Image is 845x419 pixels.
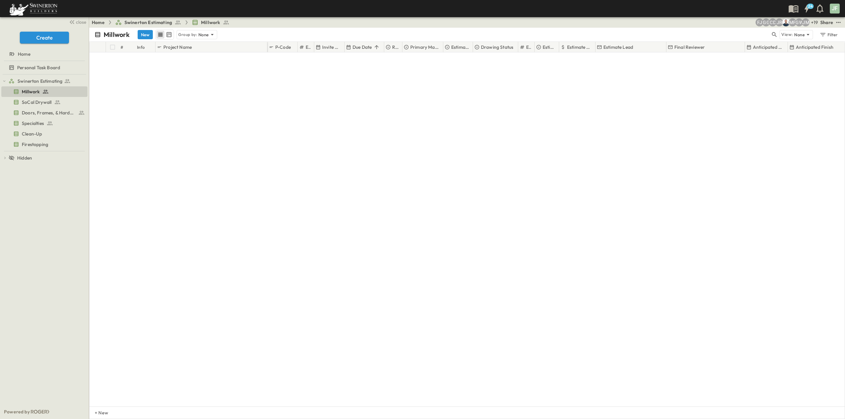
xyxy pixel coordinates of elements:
div: SoCal Drywalltest [1,97,87,107]
img: 6c363589ada0b36f064d841b69d3a419a338230e66bb0a533688fa5cc3e9e735.png [8,2,59,15]
button: New [138,30,153,39]
div: table view [155,30,174,40]
button: JF [829,3,840,14]
div: Specialtiestest [1,118,87,129]
p: Anticipated Finish [796,44,833,50]
button: Filter [817,30,840,39]
p: None [198,31,209,38]
button: close [66,17,87,26]
div: Jonathan M. Hansen (johansen@swinerton.com) [802,18,810,26]
a: Home [92,19,105,26]
div: # [119,42,136,52]
p: P-Code [275,44,291,50]
div: Millworktest [1,86,87,97]
div: Joshua Russell (joshua.russell@swinerton.com) [775,18,783,26]
span: Specialties [22,120,44,127]
span: Firestopping [22,141,48,148]
a: Firestopping [1,140,86,149]
div: Clean-Uptest [1,129,87,139]
p: Project Name [163,44,192,50]
span: close [76,19,86,25]
div: Share [820,19,833,26]
div: Francisco J. Sanchez (frsanchez@swinerton.com) [756,18,763,26]
p: Anticipated Start [753,44,784,50]
div: # [120,38,123,56]
span: Swinerton Estimating [17,78,62,84]
div: Swinerton Estimatingtest [1,76,87,86]
button: Sort [373,44,380,51]
a: Millwork [192,19,229,26]
a: Home [1,49,86,59]
button: kanban view [165,31,173,39]
div: Info [137,38,145,56]
a: Specialties [1,119,86,128]
span: Swinerton Estimating [124,19,172,26]
span: SoCal Drywall [22,99,51,105]
span: Millwork [201,19,220,26]
span: Clean-Up [22,131,42,137]
span: Personal Task Board [17,64,60,71]
nav: breadcrumbs [92,19,233,26]
div: Gerrad Gerber (gerrad.gerber@swinerton.com) [762,18,770,26]
div: Doors, Frames, & Hardwaretest [1,107,87,118]
p: Estimate Lead [603,44,633,50]
p: Group by: [178,31,197,38]
h6: 24 [808,4,813,9]
div: Filter [819,31,838,38]
a: Clean-Up [1,129,86,138]
p: Estimate Round [526,44,531,50]
a: Doors, Frames, & Hardware [1,108,86,117]
span: Home [18,51,30,57]
p: Primary Market [410,44,440,50]
span: Millwork [22,88,40,95]
p: Estimate Type [543,44,556,50]
div: Christopher Detar (christopher.detar@swinerton.com) [769,18,777,26]
div: Personal Task Boardtest [1,62,87,73]
p: Estimate Status [451,44,469,50]
p: + New [95,409,99,416]
a: Swinerton Estimating [115,19,181,26]
a: Swinerton Estimating [9,76,86,86]
p: View: [781,31,793,38]
p: Estimate Amount [567,44,592,50]
p: Millwork [104,30,130,39]
button: test [834,18,842,26]
a: SoCal Drywall [1,98,86,107]
div: Madison Pagdilao (madison.pagdilao@swinerton.com) [789,18,796,26]
p: Region [392,44,399,50]
div: GEORGIA WESLEY (georgia.wesley@swinerton.com) [795,18,803,26]
button: Create [20,32,69,44]
p: Estimate Number [306,44,311,50]
p: Drawing Status [481,44,513,50]
span: Hidden [17,155,32,161]
div: JF [830,4,840,14]
span: Doors, Frames, & Hardware [22,109,76,116]
a: Millwork [1,87,86,96]
button: 24 [800,3,813,15]
p: Invite Date [322,44,341,50]
div: Info [136,42,155,52]
a: Personal Task Board [1,63,86,72]
p: + 19 [811,19,818,26]
img: Brandon Norcutt (brandon.norcutt@swinerton.com) [782,18,790,26]
p: Final Reviewer [674,44,705,50]
p: Due Date [353,44,372,50]
div: Firestoppingtest [1,139,87,150]
p: None [794,31,805,38]
button: row view [156,31,164,39]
